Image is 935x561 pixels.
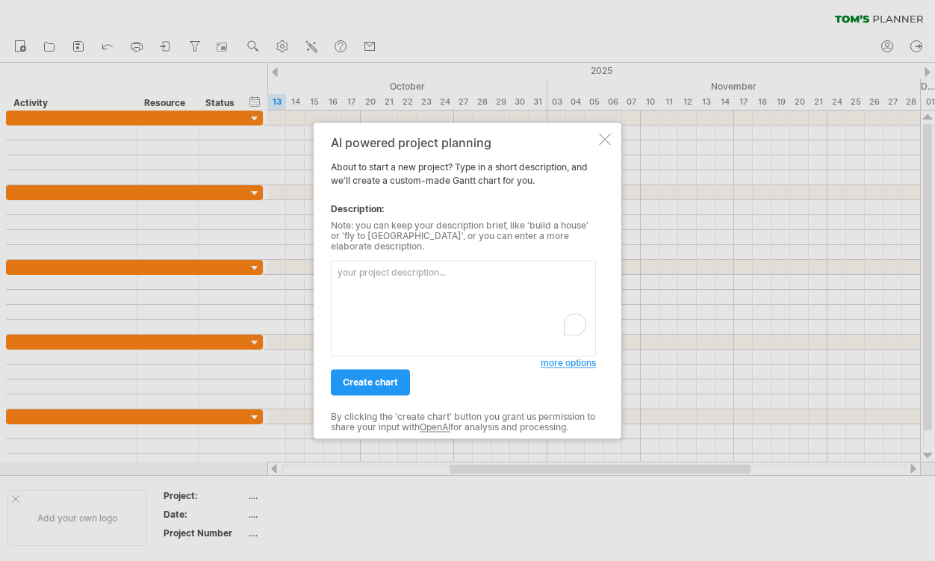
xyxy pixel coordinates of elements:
a: more options [541,356,596,370]
div: About to start a new project? Type in a short description, and we'll create a custom-made Gantt c... [331,136,596,425]
span: create chart [343,376,398,388]
a: OpenAI [420,422,450,433]
textarea: To enrich screen reader interactions, please activate Accessibility in Grammarly extension settings [331,260,596,356]
div: By clicking the 'create chart' button you grant us permission to share your input with for analys... [331,412,596,433]
div: Note: you can keep your description brief, like 'build a house' or 'fly to [GEOGRAPHIC_DATA]', or... [331,220,596,252]
div: Description: [331,202,596,216]
span: more options [541,357,596,368]
div: AI powered project planning [331,136,596,149]
a: create chart [331,369,410,395]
